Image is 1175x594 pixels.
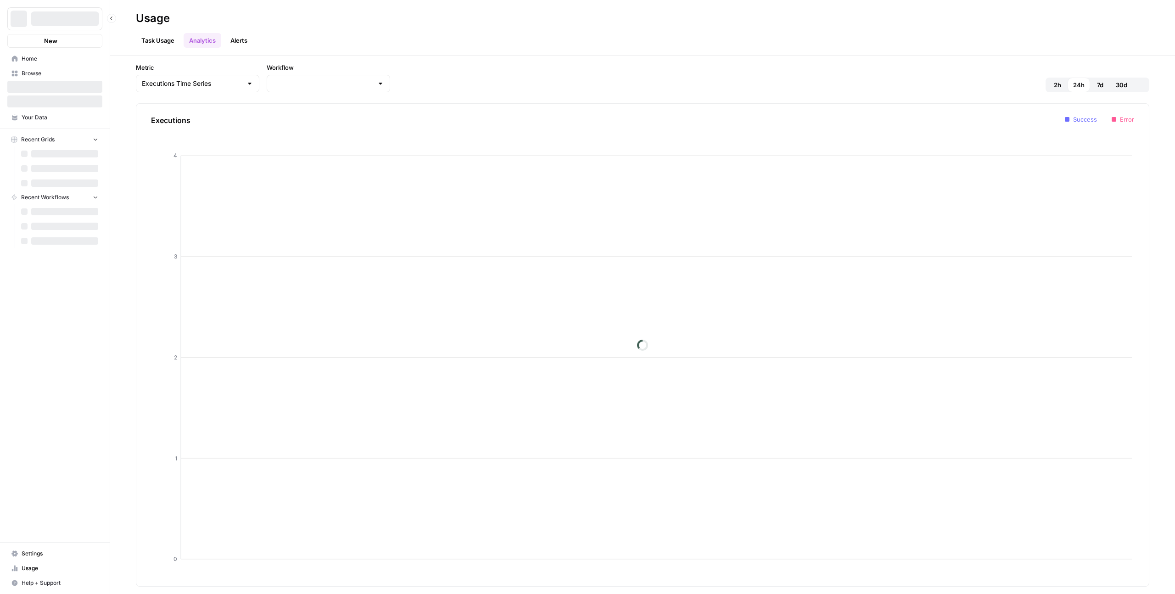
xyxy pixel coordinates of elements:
[1110,78,1133,92] button: 30d
[175,455,177,462] tspan: 1
[184,33,221,48] a: Analytics
[22,564,98,572] span: Usage
[21,193,69,202] span: Recent Workflows
[1097,80,1103,90] span: 7d
[136,11,170,26] div: Usage
[7,546,102,561] a: Settings
[173,555,177,562] tspan: 0
[7,66,102,81] a: Browse
[136,63,259,72] label: Metric
[22,579,98,587] span: Help + Support
[44,36,57,45] span: New
[22,549,98,558] span: Settings
[1065,115,1097,124] li: Success
[173,152,177,159] tspan: 4
[1073,80,1085,90] span: 24h
[22,55,98,63] span: Home
[1054,80,1061,90] span: 2h
[1047,78,1068,92] button: 2h
[142,79,242,88] input: Executions Time Series
[1090,78,1110,92] button: 7d
[7,51,102,66] a: Home
[21,135,55,144] span: Recent Grids
[174,253,177,260] tspan: 3
[7,133,102,146] button: Recent Grids
[136,33,180,48] a: Task Usage
[7,34,102,48] button: New
[1112,115,1134,124] li: Error
[267,63,390,72] label: Workflow
[7,576,102,590] button: Help + Support
[174,354,177,361] tspan: 2
[7,110,102,125] a: Your Data
[7,191,102,204] button: Recent Workflows
[225,33,253,48] a: Alerts
[1116,80,1127,90] span: 30d
[22,113,98,122] span: Your Data
[7,561,102,576] a: Usage
[22,69,98,78] span: Browse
